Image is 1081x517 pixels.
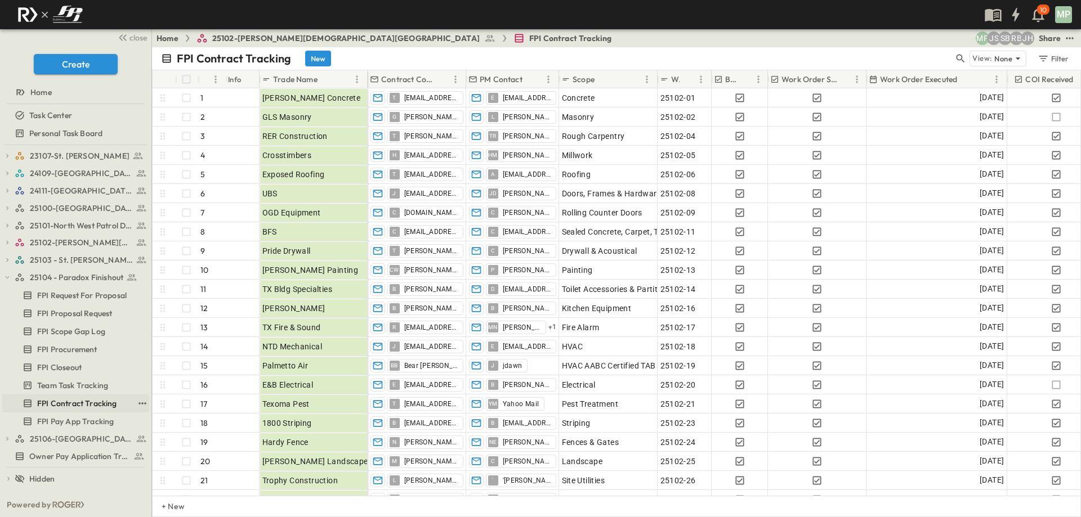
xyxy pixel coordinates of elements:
span: [DATE] [980,340,1004,353]
span: jdawn [503,361,522,370]
a: 24109-St. Teresa of Calcutta Parish Hall [15,165,147,181]
button: Sort [959,73,972,86]
span: J [392,346,396,347]
span: [DATE] [980,321,1004,334]
p: None [994,53,1012,64]
span: Roofing [562,169,591,180]
a: 25106-St. Andrews Parking Lot [15,431,147,447]
div: FPI Contract Trackingtest [2,394,149,412]
span: [DATE] [980,110,1004,123]
span: 25103 - St. [PERSON_NAME] Phase 2 [30,254,133,266]
div: Jesse Sullivan (jsullivan@fpibuilders.com) [987,32,1000,45]
button: Menu [752,73,765,86]
span: [PERSON_NAME][EMAIL_ADDRESS][DOMAIN_NAME] [404,304,458,313]
span: MN [488,327,498,327]
span: [DATE] [980,225,1004,238]
span: N [392,442,396,442]
span: [PERSON_NAME][EMAIL_ADDRESS][DOMAIN_NAME] [404,132,458,141]
a: 25100-Vanguard Prep School [15,200,147,216]
div: Info [228,64,242,95]
a: FPI Contract Tracking [2,395,133,411]
a: 25102-Christ The Redeemer Anglican Church [15,235,147,250]
span: [EMAIL_ADDRESS][DOMAIN_NAME] [404,419,458,428]
span: [PERSON_NAME][EMAIL_ADDRESS][DOMAIN_NAME] [404,113,458,122]
a: FPI Contract Tracking [513,33,612,44]
span: Home [30,87,52,98]
span: Pride Drywall [262,245,311,257]
span: [DATE] [980,91,1004,104]
span: [DATE] [980,129,1004,142]
p: 15 [200,360,208,371]
span: OGD Equipment [262,207,321,218]
span: 25102-24 [660,437,696,448]
span: 25102-13 [660,264,696,276]
button: New [305,51,331,66]
span: Rough Carpentry [562,131,625,142]
span: J [392,193,396,194]
div: Regina Barnett (rbarnett@fpibuilders.com) [1009,32,1023,45]
span: [DATE] [980,263,1004,276]
p: Contract Contact [381,74,434,85]
span: RER Construction [262,131,328,142]
div: 23107-St. [PERSON_NAME]test [2,147,149,165]
span: C [491,461,495,461]
div: FPI Procurementtest [2,340,149,358]
button: Menu [850,73,864,86]
span: Fences & Gates [562,437,619,448]
span: close [129,32,147,43]
span: [PERSON_NAME][DOMAIN_NAME] [503,208,551,217]
span: [PERSON_NAME][EMAIL_ADDRESS][DOMAIN_NAME] [503,304,551,313]
span: [DATE] [980,187,1004,200]
div: FPI Request For Proposaltest [2,286,149,304]
span: A [491,174,495,174]
button: Menu [542,73,555,86]
span: Electrical [562,379,596,390]
img: c8d7d1ed905e502e8f77bf7063faec64e13b34fdb1f2bdd94b0e311fc34f8000.png [14,3,87,26]
div: 25101-North West Patrol Divisiontest [2,217,149,235]
span: [DATE] [980,244,1004,257]
button: close [113,29,149,45]
span: E [491,97,494,98]
p: View: [972,52,992,65]
div: Jose Hurtado (jhurtado@fpibuilders.com) [1021,32,1034,45]
span: NE [489,442,497,442]
p: 13 [200,322,208,333]
button: Menu [449,73,462,86]
span: [DATE] [980,168,1004,181]
div: 25103 - St. [PERSON_NAME] Phase 2test [2,251,149,269]
span: FPI Request For Proposal [37,290,127,301]
span: [PERSON_NAME] Concrete [262,92,361,104]
span: 25101-North West Patrol Division [30,220,133,231]
p: 4 [200,150,205,161]
p: 19 [200,437,208,448]
span: C [392,231,396,232]
span: Hardy Fence [262,437,309,448]
span: [PERSON_NAME] [503,189,551,198]
span: FPI Pay App Tracking [37,416,114,427]
span: 25102-14 [660,284,696,295]
span: FPI Proposal Request [37,308,112,319]
span: [PERSON_NAME][EMAIL_ADDRESS][PERSON_NAME][DOMAIN_NAME] [404,285,458,294]
div: 25106-St. Andrews Parking Lottest [2,430,149,448]
span: 25102-20 [660,379,696,390]
span: [EMAIL_ADDRESS][DOMAIN_NAME] [404,93,458,102]
span: [PERSON_NAME][EMAIL_ADDRESS][DOMAIN_NAME] [404,457,458,466]
div: Share [1039,33,1061,44]
span: [PERSON_NAME][EMAIL_ADDRESS][PERSON_NAME][DOMAIN_NAME] [503,380,551,389]
div: 25102-Christ The Redeemer Anglican Churchtest [2,233,149,251]
p: 8 [200,226,205,237]
span: [PERSON_NAME][EMAIL_ADDRESS][DOMAIN_NAME] [404,246,458,255]
span: Palmetto Air [262,360,309,371]
button: test [1063,32,1076,45]
div: Filter [1037,52,1069,65]
div: Team Task Trackingtest [2,376,149,394]
div: Personal Task Boardtest [2,124,149,142]
span: T [392,97,396,98]
p: 3 [200,131,205,142]
div: 24111-[GEOGRAPHIC_DATA]test [2,182,149,200]
span: Toilet Accessories & Partitions [562,284,673,295]
span: FPI Procurement [37,344,97,355]
span: [EMAIL_ADDRESS][DOMAIN_NAME] [503,342,551,351]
